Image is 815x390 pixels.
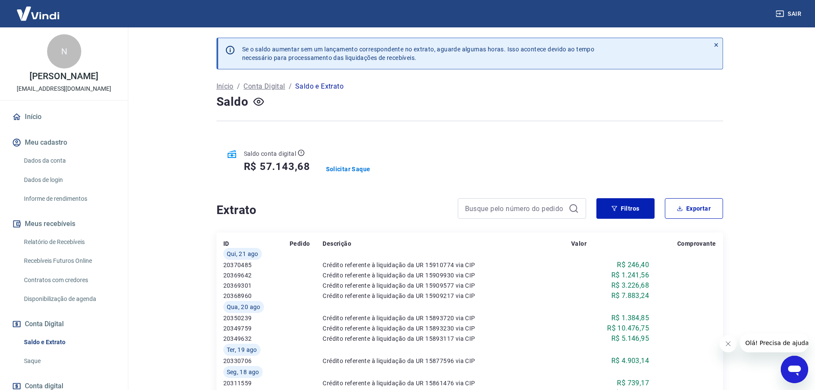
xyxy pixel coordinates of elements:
[244,160,311,173] h5: R$ 57.143,68
[223,379,290,387] p: 20311559
[323,281,571,290] p: Crédito referente à liquidação da UR 15909577 via CIP
[5,6,72,13] span: Olá! Precisa de ajuda?
[21,352,118,370] a: Saque
[223,271,290,280] p: 20369642
[781,356,808,383] iframe: Botão para abrir a janela de mensagens
[216,81,234,92] a: Início
[227,250,258,258] span: Qui, 21 ago
[223,314,290,322] p: 20350239
[323,314,571,322] p: Crédito referente à liquidação da UR 15893720 via CIP
[607,323,649,333] p: R$ 10.476,75
[223,261,290,269] p: 20370485
[720,335,737,352] iframe: Fechar mensagem
[21,333,118,351] a: Saldo e Extrato
[223,324,290,333] p: 20349759
[21,233,118,251] a: Relatório de Recebíveis
[223,292,290,300] p: 20368960
[677,239,716,248] p: Comprovante
[227,368,259,376] span: Seg, 18 ago
[21,171,118,189] a: Dados de login
[242,45,595,62] p: Se o saldo aumentar sem um lançamento correspondente no extrato, aguarde algumas horas. Isso acon...
[10,214,118,233] button: Meus recebíveis
[21,290,118,308] a: Disponibilização de agenda
[10,315,118,333] button: Conta Digital
[465,202,565,215] input: Busque pelo número do pedido
[295,81,344,92] p: Saldo e Extrato
[237,81,240,92] p: /
[323,261,571,269] p: Crédito referente à liquidação da UR 15910774 via CIP
[244,149,296,158] p: Saldo conta digital
[216,202,448,219] h4: Extrato
[611,280,649,291] p: R$ 3.226,68
[617,378,649,388] p: R$ 739,17
[223,357,290,365] p: 20330706
[617,260,649,270] p: R$ 246,40
[323,379,571,387] p: Crédito referente à liquidação da UR 15861476 via CIP
[596,198,655,219] button: Filtros
[216,93,249,110] h4: Saldo
[611,270,649,280] p: R$ 1.241,56
[323,271,571,280] p: Crédito referente à liquidação da UR 15909930 via CIP
[571,239,587,248] p: Valor
[21,190,118,208] a: Informe de rendimentos
[21,252,118,270] a: Recebíveis Futuros Online
[326,165,370,173] a: Solicitar Saque
[10,133,118,152] button: Meu cadastro
[611,313,649,323] p: R$ 1.384,85
[10,0,66,27] img: Vindi
[289,81,292,92] p: /
[47,34,81,68] div: N
[21,271,118,289] a: Contratos com credores
[740,333,808,352] iframe: Mensagem da empresa
[10,107,118,126] a: Início
[290,239,310,248] p: Pedido
[227,303,261,311] span: Qua, 20 ago
[30,72,98,81] p: [PERSON_NAME]
[611,291,649,301] p: R$ 7.883,24
[21,152,118,170] a: Dados da conta
[611,333,649,344] p: R$ 5.146,95
[223,334,290,343] p: 20349632
[323,324,571,333] p: Crédito referente à liquidação da UR 15893230 via CIP
[17,84,111,93] p: [EMAIL_ADDRESS][DOMAIN_NAME]
[323,334,571,343] p: Crédito referente à liquidação da UR 15893117 via CIP
[323,239,351,248] p: Descrição
[223,281,290,290] p: 20369301
[323,357,571,365] p: Crédito referente à liquidação da UR 15877596 via CIP
[611,356,649,366] p: R$ 4.903,14
[665,198,723,219] button: Exportar
[774,6,805,22] button: Sair
[227,345,257,354] span: Ter, 19 ago
[323,292,571,300] p: Crédito referente à liquidação da UR 15909217 via CIP
[223,239,229,248] p: ID
[243,81,285,92] a: Conta Digital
